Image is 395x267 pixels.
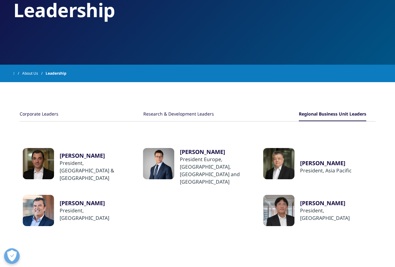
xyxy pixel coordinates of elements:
div: ​President, Asia Pacific [300,167,352,174]
a: [PERSON_NAME] [300,159,352,167]
a: ​[PERSON_NAME] [180,148,252,156]
button: Open Preferences [4,248,20,264]
button: Corporate Leaders [20,108,58,121]
a: About Us [22,68,46,79]
a: ​[PERSON_NAME] [60,199,132,207]
a: [PERSON_NAME] [300,199,373,207]
div: ​President, [GEOGRAPHIC_DATA] & [GEOGRAPHIC_DATA] [60,159,132,182]
div: ​President, [GEOGRAPHIC_DATA] [60,207,132,222]
span: Leadership [46,68,67,79]
a: [PERSON_NAME] [60,152,132,159]
button: Research & Development Leaders [143,108,214,121]
div: President, [GEOGRAPHIC_DATA] [300,207,373,222]
button: Regional Business Unit Leaders [299,108,366,121]
div: President Europe, [GEOGRAPHIC_DATA], [GEOGRAPHIC_DATA] and [GEOGRAPHIC_DATA] [180,156,252,185]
